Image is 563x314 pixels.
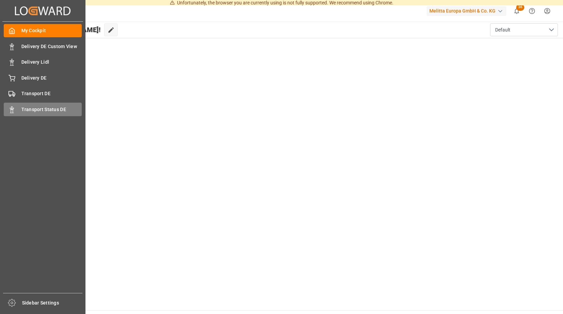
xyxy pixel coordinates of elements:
[4,71,82,84] a: Delivery DE
[22,299,83,307] span: Sidebar Settings
[21,43,82,50] span: Delivery DE Custom View
[21,106,82,113] span: Transport Status DE
[4,40,82,53] a: Delivery DE Custom View
[490,23,558,36] button: open menu
[4,87,82,100] a: Transport DE
[495,26,510,34] span: Default
[21,27,82,34] span: My Cockpit
[4,24,82,37] a: My Cockpit
[4,103,82,116] a: Transport Status DE
[21,75,82,82] span: Delivery DE
[21,90,82,97] span: Transport DE
[4,56,82,69] a: Delivery Lidl
[21,59,82,66] span: Delivery Lidl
